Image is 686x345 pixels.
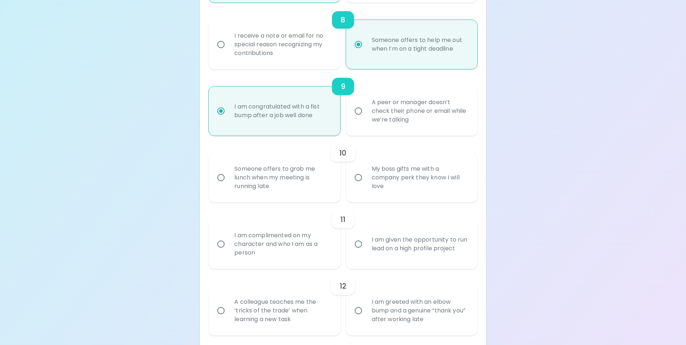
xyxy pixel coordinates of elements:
h6: 10 [339,147,346,159]
div: I am given the opportunity to run lead on a high profile project [366,227,473,261]
div: choice-group-check [209,136,477,202]
h6: 8 [341,14,345,26]
div: I am greeted with an elbow bump and a genuine “thank you” after working late [366,289,473,332]
div: choice-group-check [209,3,477,69]
div: I am congratulated with a fist bump after a job well done [229,94,336,128]
div: I am complimented on my character and who I am as a person [229,222,336,266]
div: choice-group-check [209,269,477,335]
div: choice-group-check [209,69,477,136]
div: A colleague teaches me the ‘tricks of the trade’ when learning a new task [229,289,336,332]
div: A peer or manager doesn’t check their phone or email while we’re talking [366,89,473,133]
div: choice-group-check [209,202,477,269]
h6: 11 [340,214,345,225]
h6: 9 [341,81,345,92]
h6: 12 [340,280,346,292]
div: Someone offers to help me out when I’m on a tight deadline [366,27,473,62]
div: My boss gifts me with a company perk they know I will love [366,156,473,199]
div: Someone offers to grab me lunch when my meeting is running late [229,156,336,199]
div: I receive a note or email for no special reason recognizing my contributions [229,23,336,66]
